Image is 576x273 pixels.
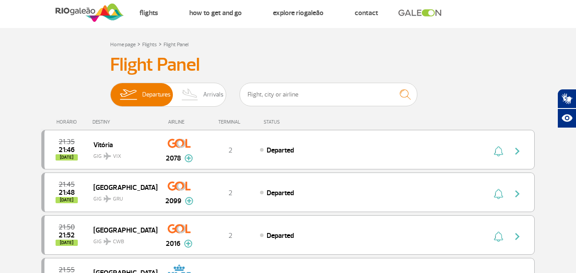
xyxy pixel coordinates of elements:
span: 2 [228,189,232,197]
a: Flights [142,41,157,48]
span: [DATE] [56,154,78,161]
a: > [137,39,140,49]
img: sino-painel-voo.svg [494,146,503,157]
div: AIRLINE [157,119,201,125]
span: 2 [228,146,232,155]
div: HORÁRIO [44,119,92,125]
span: GIG [93,233,150,246]
span: Arrivals [203,83,224,106]
span: 2016 [166,238,180,249]
span: Departures [142,83,171,106]
button: Abrir tradutor de língua de sinais. [557,89,576,108]
span: 2025-09-24 21:46:28 [59,147,75,153]
span: GIG [93,190,150,203]
span: GRU [113,195,123,203]
span: 2025-09-24 21:48:15 [59,189,75,196]
span: 2025-09-24 21:45:00 [59,181,75,188]
span: 2099 [165,196,181,206]
span: [GEOGRAPHIC_DATA] [93,224,150,236]
span: GIG [93,148,150,161]
span: 2025-09-24 21:52:28 [59,232,75,238]
span: Vitória [93,139,150,150]
span: 2 [228,231,232,240]
img: mais-info-painel-voo.svg [184,154,193,162]
a: > [159,39,162,49]
h3: Flight Panel [110,54,466,76]
img: destiny_airplane.svg [104,238,111,245]
div: Plugin de acessibilidade da Hand Talk. [557,89,576,128]
span: [GEOGRAPHIC_DATA] [93,181,150,193]
a: Home page [110,41,136,48]
input: Flight, city or airline [240,83,417,106]
div: DESTINY [92,119,157,125]
div: TERMINAL [201,119,259,125]
a: Contact [355,8,378,17]
img: destiny_airplane.svg [104,195,111,202]
span: VIX [113,153,121,161]
img: mais-info-painel-voo.svg [185,197,193,205]
span: Departed [267,231,294,240]
img: sino-painel-voo.svg [494,231,503,242]
img: sino-painel-voo.svg [494,189,503,199]
a: Flight Panel [164,41,188,48]
span: CWB [113,238,124,246]
a: How to get and go [189,8,242,17]
img: mais-info-painel-voo.svg [184,240,192,248]
span: 2025-09-24 21:55:00 [59,267,75,273]
a: Flights [140,8,158,17]
span: 2025-09-24 21:50:00 [59,224,75,230]
img: slider-embarque [114,83,142,106]
span: Departed [267,146,294,155]
span: 2025-09-24 21:35:00 [59,139,75,145]
img: seta-direita-painel-voo.svg [512,146,523,157]
span: 2078 [166,153,181,164]
span: Departed [267,189,294,197]
span: [DATE] [56,240,78,246]
img: slider-desembarque [177,83,203,106]
img: seta-direita-painel-voo.svg [512,189,523,199]
img: seta-direita-painel-voo.svg [512,231,523,242]
span: [DATE] [56,197,78,203]
img: destiny_airplane.svg [104,153,111,160]
a: Explore RIOgaleão [273,8,324,17]
div: STATUS [259,119,332,125]
button: Abrir recursos assistivos. [557,108,576,128]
